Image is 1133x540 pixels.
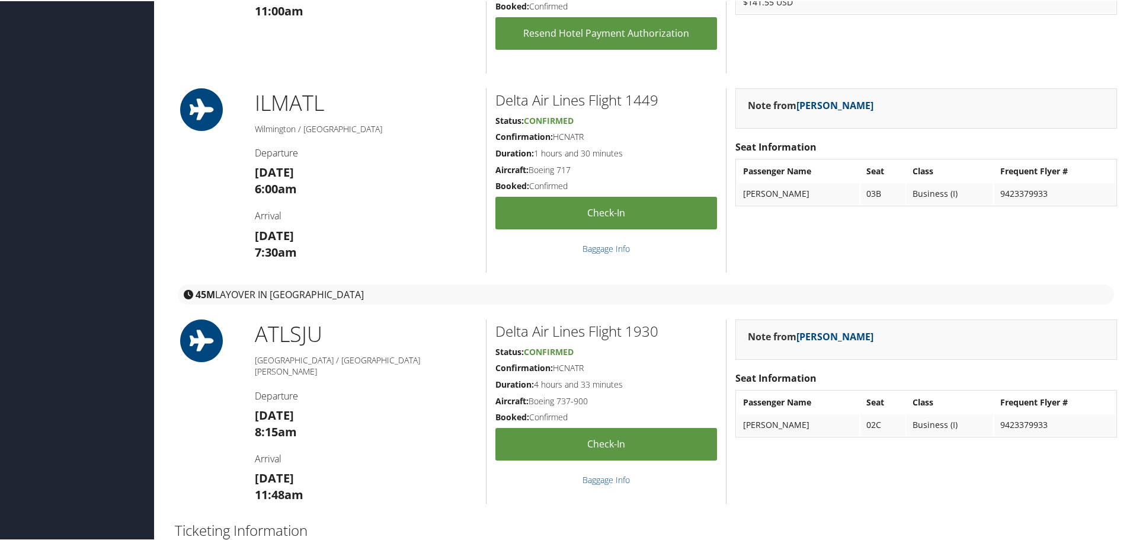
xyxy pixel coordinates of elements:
strong: Note from [748,98,873,111]
strong: 7:30am [255,243,297,259]
h2: Delta Air Lines Flight 1930 [495,320,717,340]
h5: [GEOGRAPHIC_DATA] / [GEOGRAPHIC_DATA][PERSON_NAME] [255,353,477,376]
h5: Wilmington / [GEOGRAPHIC_DATA] [255,122,477,134]
strong: Aircraft: [495,394,529,405]
h5: HCNATR [495,361,717,373]
strong: 11:00am [255,2,303,18]
h5: 4 hours and 33 minutes [495,378,717,389]
h5: 1 hours and 30 minutes [495,146,717,158]
h5: Confirmed [495,179,717,191]
strong: Confirmation: [495,130,553,141]
strong: [DATE] [255,226,294,242]
a: Baggage Info [582,242,630,253]
strong: Duration: [495,378,534,389]
span: Confirmed [524,114,574,125]
th: Frequent Flyer # [994,159,1115,181]
strong: Duration: [495,146,534,158]
h5: Boeing 717 [495,163,717,175]
a: Baggage Info [582,473,630,484]
strong: Status: [495,345,524,356]
a: [PERSON_NAME] [796,98,873,111]
span: Confirmed [524,345,574,356]
td: [PERSON_NAME] [737,413,859,434]
h4: Departure [255,388,477,401]
td: Business (I) [907,413,993,434]
strong: 45M [196,287,215,300]
strong: Confirmation: [495,361,553,372]
h5: HCNATR [495,130,717,142]
th: Passenger Name [737,159,859,181]
th: Seat [860,159,905,181]
h2: Ticketing Information [175,519,1117,539]
strong: 8:15am [255,423,297,439]
td: 9423379933 [994,182,1115,203]
strong: Seat Information [735,139,817,152]
h4: Departure [255,145,477,158]
a: Check-in [495,196,717,228]
strong: Booked: [495,410,529,421]
td: [PERSON_NAME] [737,182,859,203]
a: Resend Hotel Payment Authorization [495,16,717,49]
h1: ATL SJU [255,318,477,348]
h4: Arrival [255,451,477,464]
a: [PERSON_NAME] [796,329,873,342]
strong: [DATE] [255,469,294,485]
strong: [DATE] [255,163,294,179]
th: Class [907,391,993,412]
h2: Delta Air Lines Flight 1449 [495,89,717,109]
h5: Boeing 737-900 [495,394,717,406]
strong: Note from [748,329,873,342]
th: Frequent Flyer # [994,391,1115,412]
strong: Booked: [495,179,529,190]
strong: Aircraft: [495,163,529,174]
strong: Status: [495,114,524,125]
strong: 11:48am [255,485,303,501]
strong: Seat Information [735,370,817,384]
div: layover in [GEOGRAPHIC_DATA] [178,283,1114,303]
th: Class [907,159,993,181]
td: 02C [860,413,905,434]
th: Passenger Name [737,391,859,412]
strong: [DATE] [255,406,294,422]
td: 9423379933 [994,413,1115,434]
th: Seat [860,391,905,412]
td: 03B [860,182,905,203]
td: Business (I) [907,182,993,203]
h4: Arrival [255,208,477,221]
a: Check-in [495,427,717,459]
strong: 6:00am [255,180,297,196]
h1: ILM ATL [255,87,477,117]
h5: Confirmed [495,410,717,422]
